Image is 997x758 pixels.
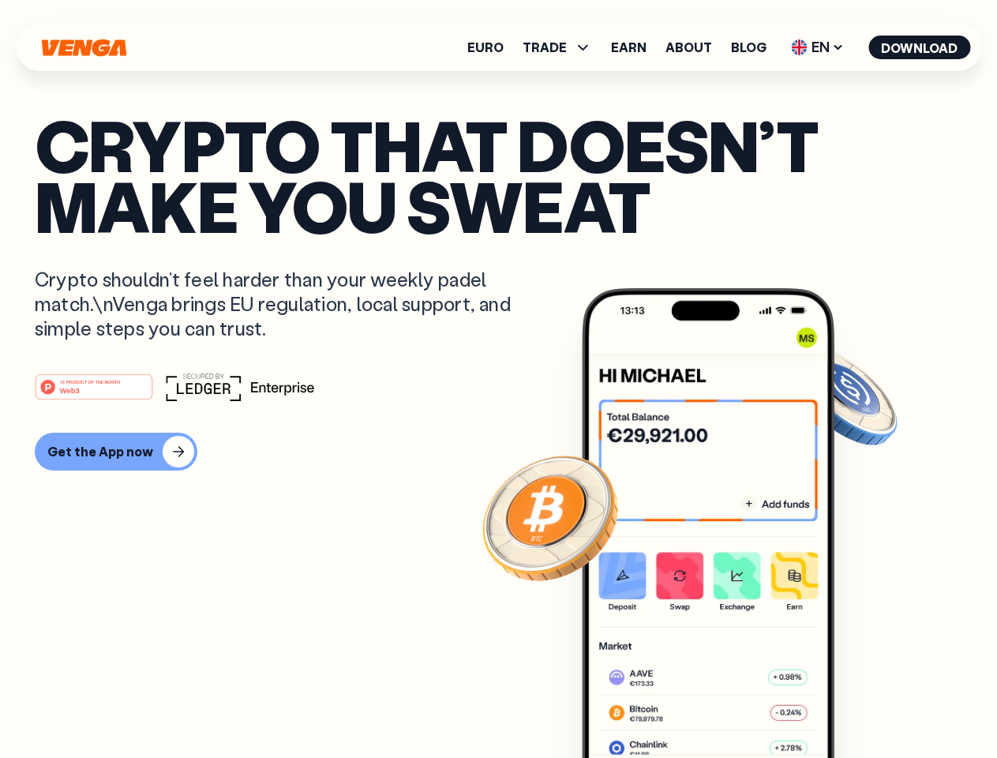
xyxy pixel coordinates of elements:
img: Bitcoin [479,446,621,588]
a: #1 PRODUCT OF THE MONTHWeb3 [35,383,153,403]
img: USDC coin [787,340,901,453]
p: Crypto that doesn’t make you sweat [35,114,962,235]
a: About [665,41,712,54]
a: Euro [467,41,504,54]
a: Get the App now [35,433,962,471]
span: TRADE [523,38,592,57]
button: Get the App now [35,433,197,471]
div: Get the App now [47,444,153,460]
p: Crypto shouldn’t feel harder than your weekly padel match.\nVenga brings EU regulation, local sup... [35,267,534,341]
a: Earn [611,41,647,54]
span: EN [785,35,849,60]
span: TRADE [523,41,567,54]
tspan: #1 PRODUCT OF THE MONTH [60,379,120,384]
a: Blog [731,41,766,54]
img: flag-uk [791,39,807,55]
tspan: Web3 [60,385,80,394]
button: Download [868,36,970,59]
svg: Home [39,39,128,57]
